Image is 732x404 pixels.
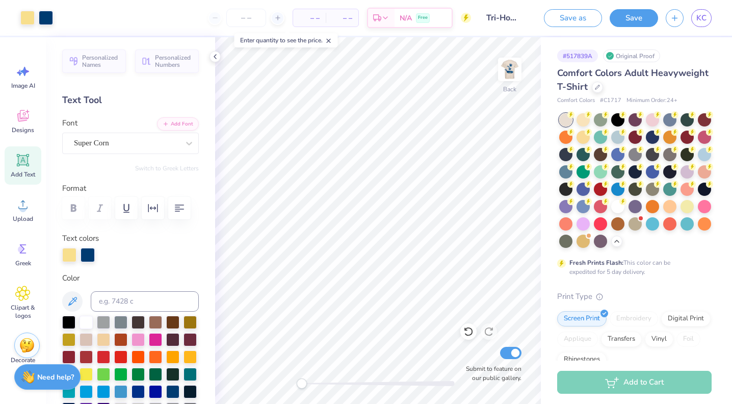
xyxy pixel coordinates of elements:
span: Personalized Numbers [155,54,193,68]
button: Save [610,9,658,27]
button: Personalized Numbers [135,49,199,73]
button: Save as [544,9,602,27]
button: Personalized Names [62,49,126,73]
strong: Fresh Prints Flash: [569,259,623,267]
div: Back [503,85,516,94]
div: This color can be expedited for 5 day delivery. [569,258,695,276]
span: # C1717 [600,96,621,105]
label: Color [62,272,199,284]
span: Clipart & logos [6,304,40,320]
span: Designs [12,126,34,134]
div: Text Tool [62,93,199,107]
label: Submit to feature on our public gallery. [460,364,521,383]
div: Original Proof [603,49,660,62]
div: Foil [676,332,700,347]
input: e.g. 7428 c [91,291,199,312]
input: Untitled Design [479,8,529,28]
div: Applique [557,332,598,347]
button: Switch to Greek Letters [135,164,199,172]
div: Enter quantity to see the price. [234,33,338,47]
span: Minimum Order: 24 + [626,96,677,105]
strong: Need help? [37,372,74,382]
span: – – [299,13,320,23]
a: KC [691,9,712,27]
input: – – [226,9,266,27]
label: Font [62,117,77,129]
span: Personalized Names [82,54,120,68]
div: Print Type [557,291,712,302]
span: Upload [13,215,33,223]
span: Comfort Colors Adult Heavyweight T-Shirt [557,67,709,93]
span: Comfort Colors [557,96,595,105]
div: # 517839A [557,49,598,62]
span: – – [332,13,352,23]
span: N/A [400,13,412,23]
img: Back [500,59,520,80]
span: Free [418,14,428,21]
div: Digital Print [661,311,711,326]
span: Greek [15,259,31,267]
div: Rhinestones [557,352,607,367]
span: Add Text [11,170,35,179]
div: Vinyl [645,332,673,347]
div: Embroidery [610,311,658,326]
div: Accessibility label [297,378,307,389]
div: Screen Print [557,311,607,326]
label: Format [62,183,199,194]
span: Decorate [11,356,35,364]
span: KC [696,12,707,24]
label: Text colors [62,233,99,244]
div: Transfers [601,332,642,347]
button: Add Font [157,117,199,131]
span: Image AI [11,82,35,90]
